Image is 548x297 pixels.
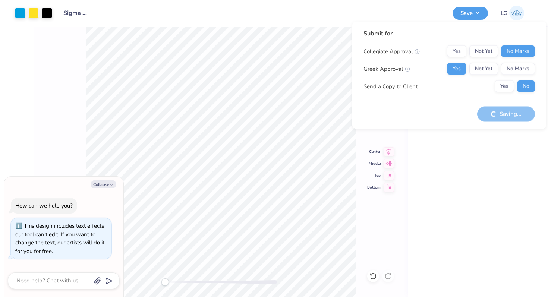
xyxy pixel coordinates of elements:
span: Top [367,173,381,178]
button: Not Yet [469,63,498,75]
div: Send a Copy to Client [363,82,418,91]
div: Submit for [363,29,535,38]
div: Greek Approval [363,64,410,73]
button: No [517,80,535,92]
div: This design includes text effects our tool can't edit. If you want to change the text, our artist... [15,222,104,255]
button: Yes [495,80,514,92]
button: Yes [447,63,466,75]
span: LG [501,9,507,18]
button: Yes [447,45,466,57]
div: How can we help you? [15,202,73,209]
button: Collapse [91,180,116,188]
span: Middle [367,161,381,167]
button: Not Yet [469,45,498,57]
button: No Marks [501,63,535,75]
input: Untitled Design [58,6,94,20]
button: No Marks [501,45,535,57]
div: Collegiate Approval [363,47,420,56]
a: LG [497,6,527,20]
span: Center [367,149,381,155]
button: Save [453,7,488,20]
span: Bottom [367,184,381,190]
div: Accessibility label [161,278,169,286]
img: Lexi Glaser [509,6,524,20]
